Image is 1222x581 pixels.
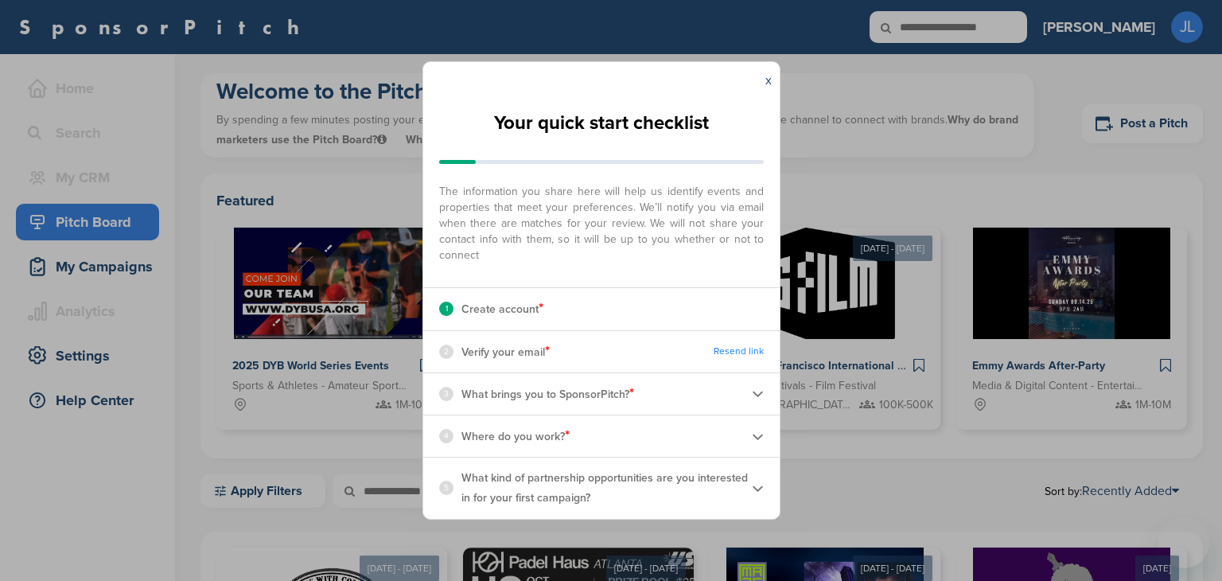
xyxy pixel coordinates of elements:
[752,388,764,400] img: Checklist arrow 2
[439,481,453,495] div: 5
[461,468,752,508] p: What kind of partnership opportunities are you interested in for your first campaign?
[439,345,453,359] div: 2
[439,302,453,316] div: 1
[461,426,570,446] p: Where do you work?
[494,106,709,141] h2: Your quick start checklist
[752,431,764,443] img: Checklist arrow 2
[439,387,453,401] div: 3
[714,345,764,357] a: Resend link
[461,298,543,319] p: Create account
[1158,517,1209,568] iframe: Bouton de lancement de la fenêtre de messagerie
[461,341,550,362] p: Verify your email
[439,429,453,443] div: 4
[439,176,764,263] span: The information you share here will help us identify events and properties that meet your prefere...
[765,72,772,88] a: x
[752,482,764,494] img: Checklist arrow 2
[461,384,634,404] p: What brings you to SponsorPitch?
